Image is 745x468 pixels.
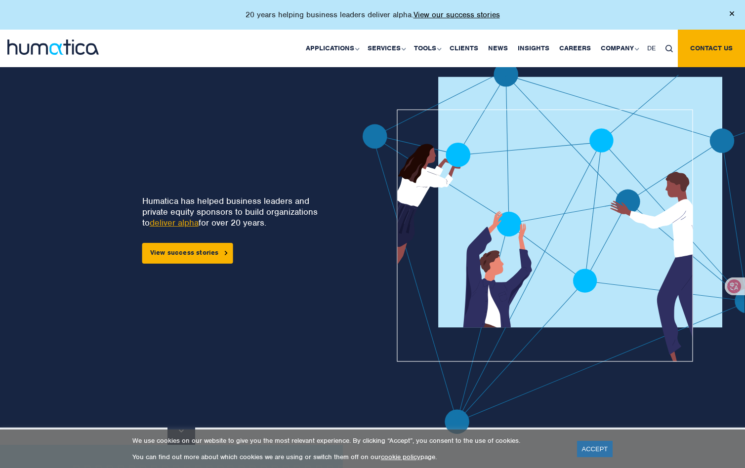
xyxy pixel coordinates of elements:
a: Clients [445,30,483,67]
a: Contact us [678,30,745,67]
a: ACCEPT [577,441,613,457]
a: Tools [409,30,445,67]
p: Humatica has helped business leaders and private equity sponsors to build organizations to for ov... [142,195,322,228]
a: Services [363,30,409,67]
a: View our success stories [414,10,500,20]
a: View success stories [142,243,233,264]
a: Insights [513,30,554,67]
a: deliver alpha [150,217,199,228]
a: News [483,30,513,67]
a: Applications [301,30,363,67]
a: Company [596,30,642,67]
img: arrowicon [225,251,228,255]
img: logo [7,39,99,55]
span: DE [647,44,656,52]
a: Careers [554,30,596,67]
p: We use cookies on our website to give you the most relevant experience. By clicking “Accept”, you... [132,436,565,445]
p: 20 years helping business leaders deliver alpha. [246,10,500,20]
p: You can find out more about which cookies we are using or switch them off on our page. [132,453,565,461]
a: cookie policy [381,453,420,461]
a: DE [642,30,661,67]
img: search_icon [665,45,673,52]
